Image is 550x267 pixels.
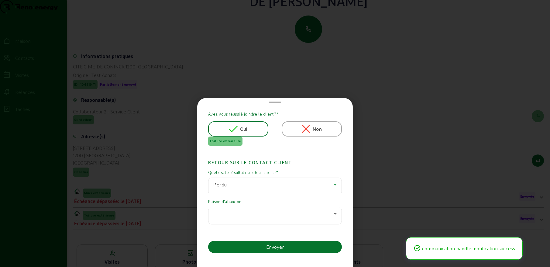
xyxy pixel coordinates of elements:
button: Envoyer [208,241,342,253]
font: Quel est le résultat du retour client ? [208,170,277,175]
font: Avez-vous réussi à joindre le client ? [208,112,277,116]
font: Perdu [213,182,227,187]
font: Retour sur le contact client [208,160,292,165]
font: Raison d'abandon [208,199,241,204]
font: Non [313,126,322,132]
font: Oui [240,126,248,132]
font: Toiture extérieure [209,139,241,143]
font: communication-handler.notification.success [422,245,515,251]
font: Envoyer [266,244,284,250]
